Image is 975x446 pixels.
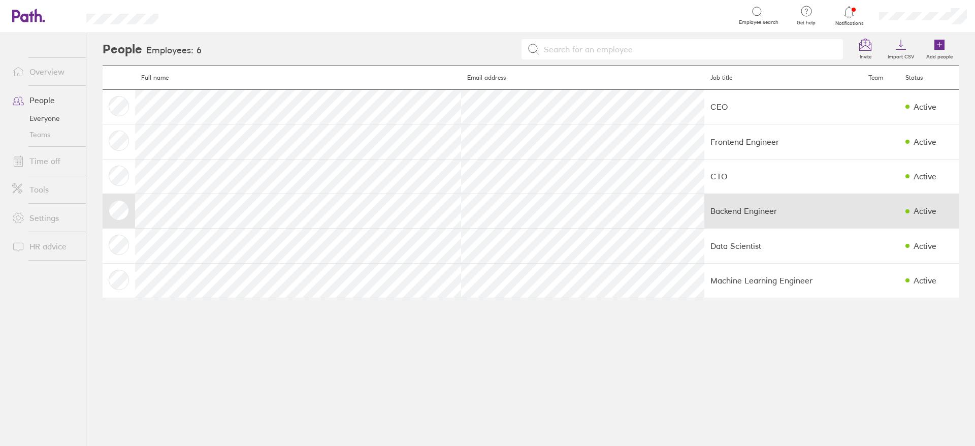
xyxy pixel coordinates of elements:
[704,89,862,124] td: CEO
[862,66,899,90] th: Team
[849,33,882,66] a: Invite
[4,61,86,82] a: Overview
[4,179,86,200] a: Tools
[920,51,959,60] label: Add people
[833,5,866,26] a: Notifications
[4,151,86,171] a: Time off
[135,66,461,90] th: Full name
[914,172,936,181] div: Active
[4,236,86,257] a: HR advice
[882,51,920,60] label: Import CSV
[914,206,936,215] div: Active
[704,159,862,194] td: CTO
[790,20,823,26] span: Get help
[899,66,959,90] th: Status
[739,19,778,25] span: Employee search
[103,33,142,66] h2: People
[833,20,866,26] span: Notifications
[146,45,202,56] h3: Employees: 6
[704,66,862,90] th: Job title
[4,126,86,143] a: Teams
[186,11,212,20] div: Search
[704,229,862,263] td: Data Scientist
[914,102,936,111] div: Active
[882,33,920,66] a: Import CSV
[920,33,959,66] a: Add people
[4,90,86,110] a: People
[461,66,704,90] th: Email address
[4,110,86,126] a: Everyone
[704,124,862,159] td: Frontend Engineer
[854,51,877,60] label: Invite
[914,276,936,285] div: Active
[4,208,86,228] a: Settings
[704,194,862,228] td: Backend Engineer
[914,137,936,146] div: Active
[540,40,837,59] input: Search for an employee
[914,241,936,250] div: Active
[704,263,862,298] td: Machine Learning Engineer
